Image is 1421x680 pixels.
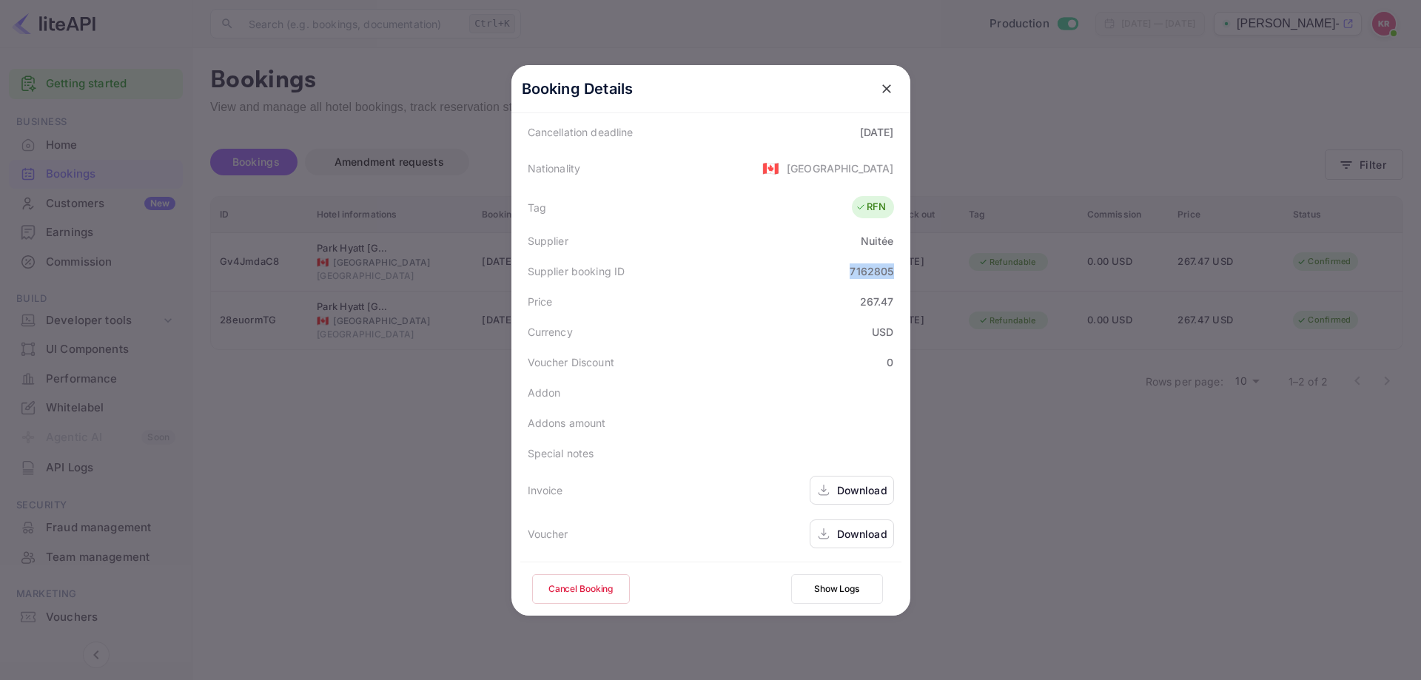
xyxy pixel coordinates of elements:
div: Download [837,482,887,498]
div: Tag [528,200,546,215]
div: Voucher Discount [528,354,614,370]
div: 0 [887,354,893,370]
p: Booking Details [522,78,634,100]
div: Addon [528,385,561,400]
button: Show Logs [791,574,883,604]
span: United States [762,155,779,181]
div: Voucher [528,526,568,542]
div: USD [872,324,893,340]
div: 267.47 [860,294,894,309]
div: Download [837,526,887,542]
div: Price [528,294,553,309]
div: RFN [856,200,886,215]
div: [DATE] [860,124,894,140]
div: Nationality [528,161,581,176]
button: close [873,75,900,102]
div: Supplier booking ID [528,263,625,279]
div: Addons amount [528,415,606,431]
div: Cancellation deadline [528,124,634,140]
div: [GEOGRAPHIC_DATA] [787,161,894,176]
div: Invoice [528,482,563,498]
div: Nuitée [861,233,894,249]
div: 7162805 [850,263,893,279]
button: Cancel Booking [532,574,630,604]
div: Special notes [528,445,594,461]
div: Supplier [528,233,568,249]
div: Currency [528,324,573,340]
